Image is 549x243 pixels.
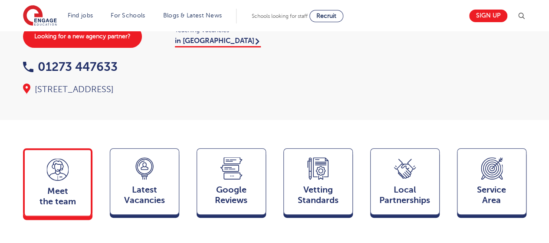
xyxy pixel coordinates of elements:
a: Sign up [469,10,507,22]
span: Recruit [316,13,336,19]
span: Google Reviews [201,185,261,206]
a: ServiceArea [457,148,526,219]
a: Recruit [309,10,343,22]
a: Blogs & Latest News [163,12,222,19]
a: GoogleReviews [197,148,266,219]
a: Find jobs [68,12,93,19]
a: 01273 447633 [23,60,118,73]
img: Engage Education [23,5,57,27]
a: Local Partnerships [370,148,440,219]
span: Schools looking for staff [252,13,308,19]
span: Service Area [462,185,522,206]
a: Looking for a new agency partner? [23,25,142,48]
a: in [GEOGRAPHIC_DATA] [175,37,261,47]
div: [STREET_ADDRESS] [23,83,266,96]
span: Meet the team [29,186,86,207]
span: Vetting Standards [288,185,348,206]
a: For Schools [111,12,145,19]
a: Meetthe team [23,148,92,220]
a: VettingStandards [283,148,353,219]
a: LatestVacancies [110,148,179,219]
span: Latest Vacancies [115,185,174,206]
span: Local Partnerships [375,185,435,206]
